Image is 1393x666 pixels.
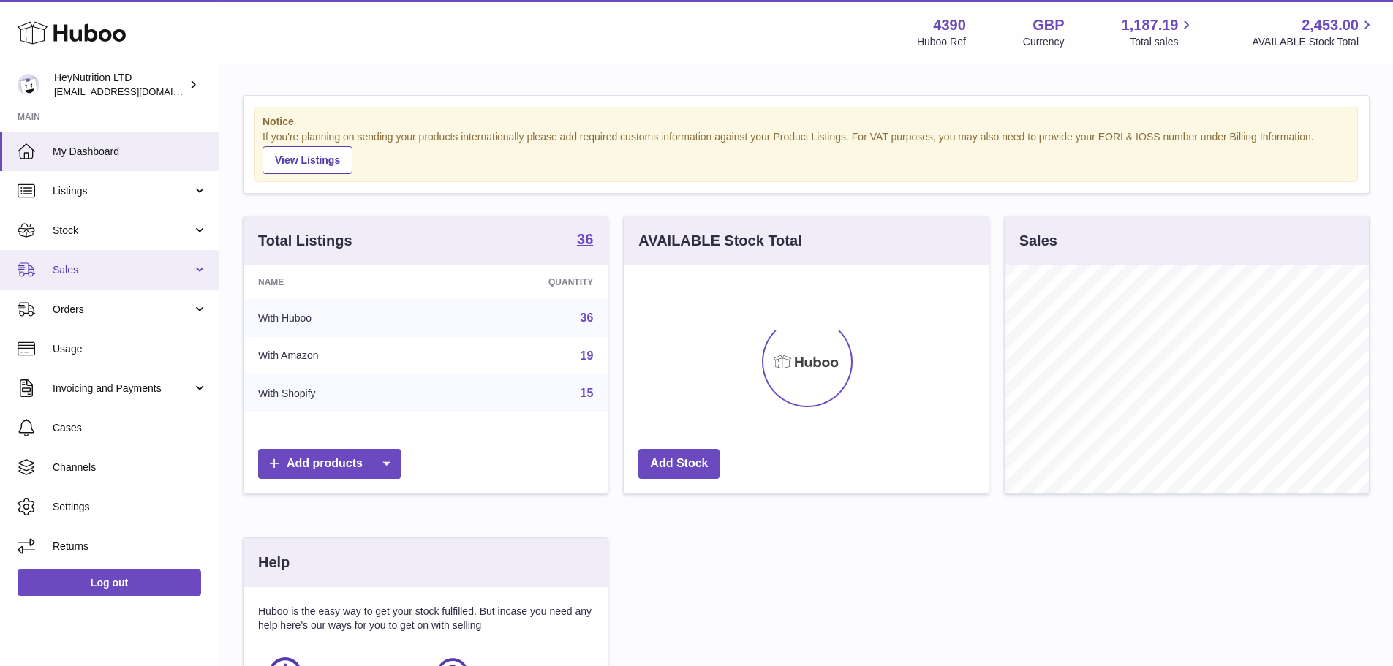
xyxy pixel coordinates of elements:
th: Name [244,265,443,299]
h3: AVAILABLE Stock Total [638,231,801,251]
a: 15 [581,387,594,399]
strong: 4390 [933,15,966,35]
span: Sales [53,263,192,277]
span: Stock [53,224,192,238]
h3: Sales [1019,231,1057,251]
a: 1,187.19 Total sales [1122,15,1196,49]
span: Channels [53,461,208,474]
span: Cases [53,421,208,435]
strong: 36 [577,232,593,246]
a: 36 [581,311,594,324]
span: 1,187.19 [1122,15,1179,35]
h3: Help [258,553,290,572]
div: If you're planning on sending your products internationally please add required customs informati... [263,130,1350,174]
span: My Dashboard [53,145,208,159]
td: With Shopify [244,374,443,412]
p: Huboo is the easy way to get your stock fulfilled. But incase you need any help here's our ways f... [258,605,593,632]
a: View Listings [263,146,352,174]
strong: Notice [263,115,1350,129]
span: Total sales [1130,35,1195,49]
a: Add products [258,449,401,479]
div: Currency [1023,35,1065,49]
span: Returns [53,540,208,553]
a: 2,453.00 AVAILABLE Stock Total [1252,15,1375,49]
div: HeyNutrition LTD [54,71,186,99]
span: Usage [53,342,208,356]
span: Orders [53,303,192,317]
strong: GBP [1033,15,1064,35]
div: Huboo Ref [917,35,966,49]
a: 19 [581,349,594,362]
td: With Huboo [244,299,443,337]
td: With Amazon [244,337,443,375]
img: internalAdmin-4390@internal.huboo.com [18,74,39,96]
th: Quantity [443,265,608,299]
a: Log out [18,569,201,596]
a: Add Stock [638,449,720,479]
span: 2,453.00 [1302,15,1359,35]
span: AVAILABLE Stock Total [1252,35,1375,49]
span: Settings [53,500,208,514]
span: Listings [53,184,192,198]
h3: Total Listings [258,231,352,251]
span: [EMAIL_ADDRESS][DOMAIN_NAME] [54,86,215,97]
a: 36 [577,232,593,249]
span: Invoicing and Payments [53,382,192,396]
